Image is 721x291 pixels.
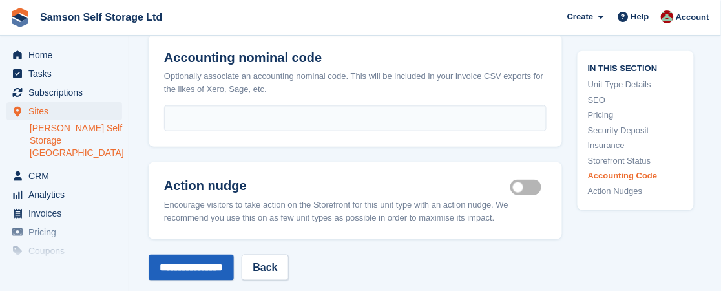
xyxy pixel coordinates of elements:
[28,167,106,185] span: CRM
[588,109,684,122] a: Pricing
[28,46,106,64] span: Home
[588,78,684,91] a: Unit Type Details
[28,186,106,204] span: Analytics
[28,223,106,241] span: Pricing
[588,184,684,197] a: Action Nudges
[28,102,106,120] span: Sites
[28,83,106,102] span: Subscriptions
[631,10,649,23] span: Help
[30,122,122,159] a: [PERSON_NAME] Self Storage [GEOGRAPHIC_DATA]
[28,261,106,279] span: Protection
[661,10,674,23] img: Ian
[588,139,684,152] a: Insurance
[28,204,106,222] span: Invoices
[164,199,547,224] div: Encourage visitors to take action on the Storefront for this unit type with an action nudge. We r...
[510,187,547,189] label: Is active
[35,6,167,28] a: Samson Self Storage Ltd
[164,178,510,193] h2: Action nudge
[6,204,122,222] a: menu
[10,8,30,27] img: stora-icon-8386f47178a22dfd0bd8f6a31ec36ba5ce8667c1dd55bd0f319d3a0aa187defe.svg
[6,65,122,83] a: menu
[6,167,122,185] a: menu
[6,261,122,279] a: menu
[6,83,122,102] a: menu
[6,242,122,260] a: menu
[242,255,288,281] a: Back
[588,154,684,167] a: Storefront Status
[164,50,547,65] h2: Accounting nominal code
[6,186,122,204] a: menu
[588,93,684,106] a: SEO
[588,124,684,136] a: Security Deposit
[567,10,593,23] span: Create
[28,242,106,260] span: Coupons
[6,102,122,120] a: menu
[588,169,684,182] a: Accounting Code
[588,61,684,73] span: In this section
[28,65,106,83] span: Tasks
[164,70,547,95] div: Optionally associate an accounting nominal code. This will be included in your invoice CSV export...
[6,46,122,64] a: menu
[6,223,122,241] a: menu
[676,11,709,24] span: Account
